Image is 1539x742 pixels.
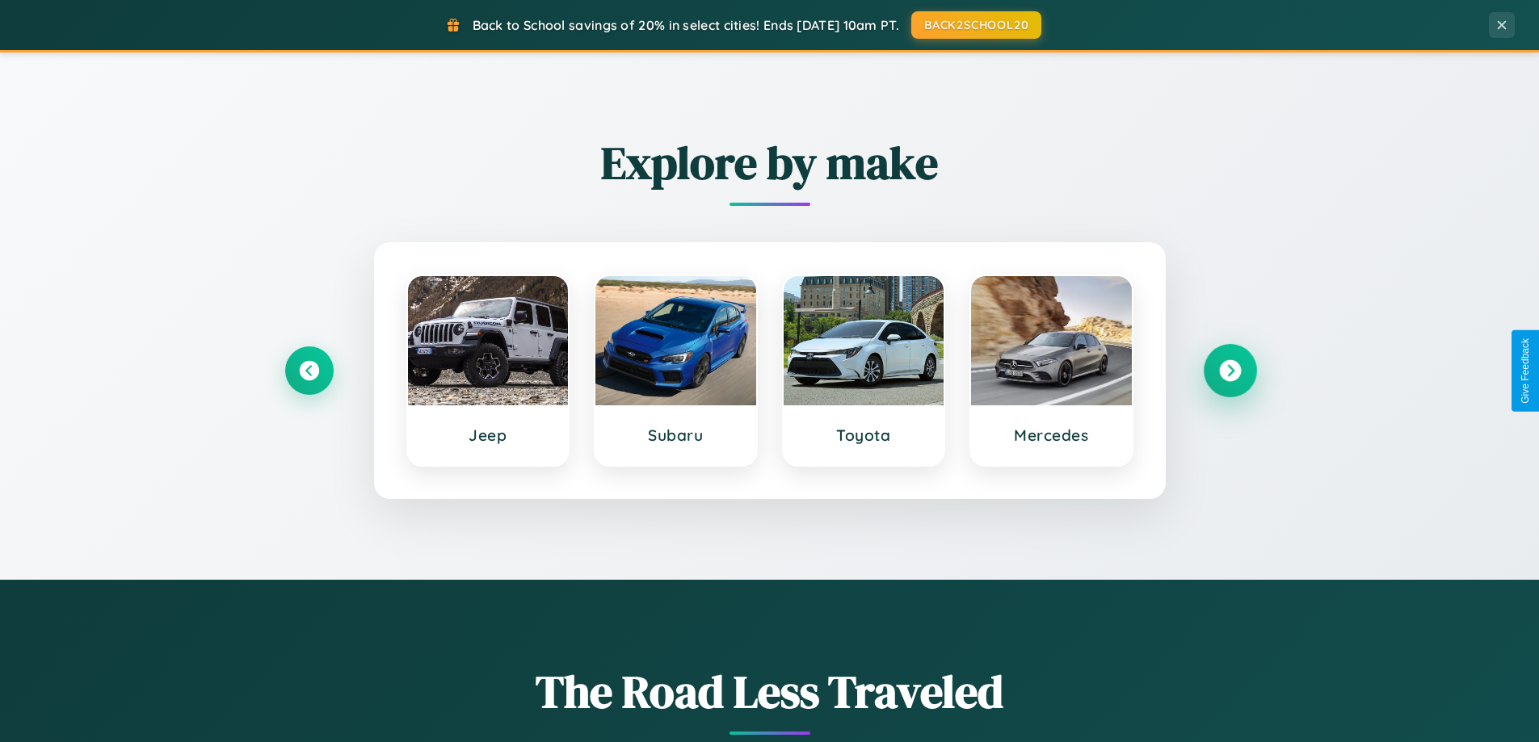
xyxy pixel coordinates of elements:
[285,660,1255,723] h1: The Road Less Traveled
[987,425,1116,445] h3: Mercedes
[612,425,740,445] h3: Subaru
[473,17,899,33] span: Back to School savings of 20% in select cities! Ends [DATE] 10am PT.
[424,425,553,445] h3: Jeep
[911,11,1041,39] button: BACK2SCHOOL20
[1520,338,1531,404] div: Give Feedback
[285,132,1255,194] h2: Explore by make
[800,425,928,445] h3: Toyota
